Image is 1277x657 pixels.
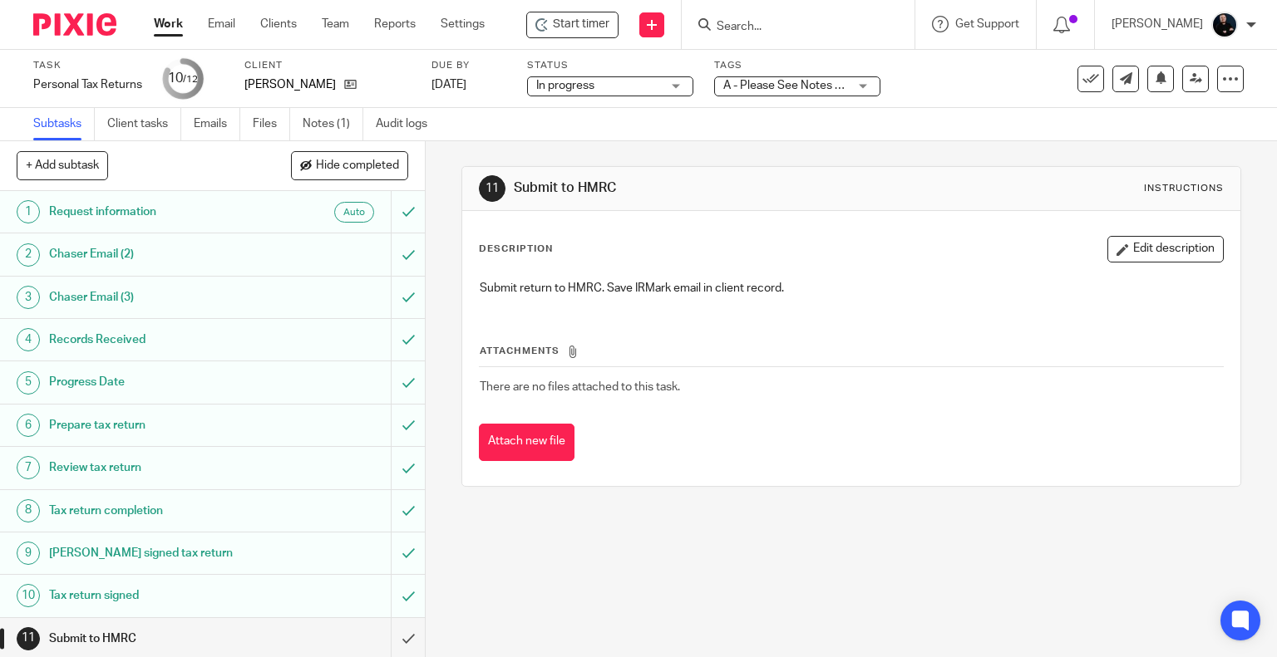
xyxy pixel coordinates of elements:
h1: Tax return signed [49,583,266,608]
span: Start timer [553,16,609,33]
h1: Progress Date [49,370,266,395]
a: Settings [441,16,485,32]
div: 5 [17,371,40,395]
span: [DATE] [431,79,466,91]
p: Description [479,243,553,256]
span: A - Please See Notes + 1 [723,80,851,91]
h1: Chaser Email (3) [49,285,266,310]
div: 11 [479,175,505,202]
p: [PERSON_NAME] [1112,16,1203,32]
span: There are no files attached to this task. [480,381,680,393]
div: Auto [334,202,374,223]
a: Files [253,108,290,140]
p: [PERSON_NAME] [244,76,336,93]
small: /12 [183,75,198,84]
span: In progress [536,80,594,91]
div: 11 [17,627,40,650]
div: Instructions [1144,182,1224,195]
span: Attachments [480,346,560,355]
div: 1 [17,200,40,223]
h1: Tax return completion [49,498,266,523]
div: 8 [17,499,40,522]
a: Notes (1) [303,108,363,140]
a: Subtasks [33,108,95,140]
h1: Records Received [49,327,266,352]
button: Attach new file [479,424,574,461]
label: Task [33,59,142,72]
label: Due by [431,59,506,72]
a: Audit logs [376,108,440,140]
div: 10 [168,69,198,88]
div: Daniel Duffield - Personal Tax Returns [526,12,619,38]
h1: Submit to HMRC [49,626,266,651]
h1: Submit to HMRC [514,179,886,197]
p: Submit return to HMRC. Save IRMark email in client record. [480,280,1224,297]
a: Reports [374,16,416,32]
label: Tags [714,59,880,72]
span: Get Support [955,18,1019,30]
label: Client [244,59,411,72]
label: Status [527,59,693,72]
a: Client tasks [107,108,181,140]
a: Team [322,16,349,32]
div: 6 [17,414,40,437]
div: 2 [17,243,40,267]
div: Personal Tax Returns [33,76,142,93]
input: Search [715,20,865,35]
button: + Add subtask [17,151,108,179]
h1: Review tax return [49,455,266,480]
div: 4 [17,328,40,351]
a: Email [208,16,235,32]
div: 3 [17,286,40,309]
img: Pixie [33,13,116,36]
h1: Request information [49,199,266,224]
span: Hide completed [316,159,399,173]
a: Emails [194,108,240,140]
h1: Prepare tax return [49,413,266,438]
h1: [PERSON_NAME] signed tax return [49,541,266,566]
img: Headshots%20accounting4everything_Poppy%20Jakes%20Photography-2203.jpg [1211,12,1238,38]
a: Clients [260,16,297,32]
button: Hide completed [291,151,408,179]
a: Work [154,16,183,32]
div: 7 [17,456,40,479]
button: Edit description [1107,236,1224,262]
div: 10 [17,584,40,607]
div: 9 [17,542,40,565]
h1: Chaser Email (2) [49,242,266,267]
